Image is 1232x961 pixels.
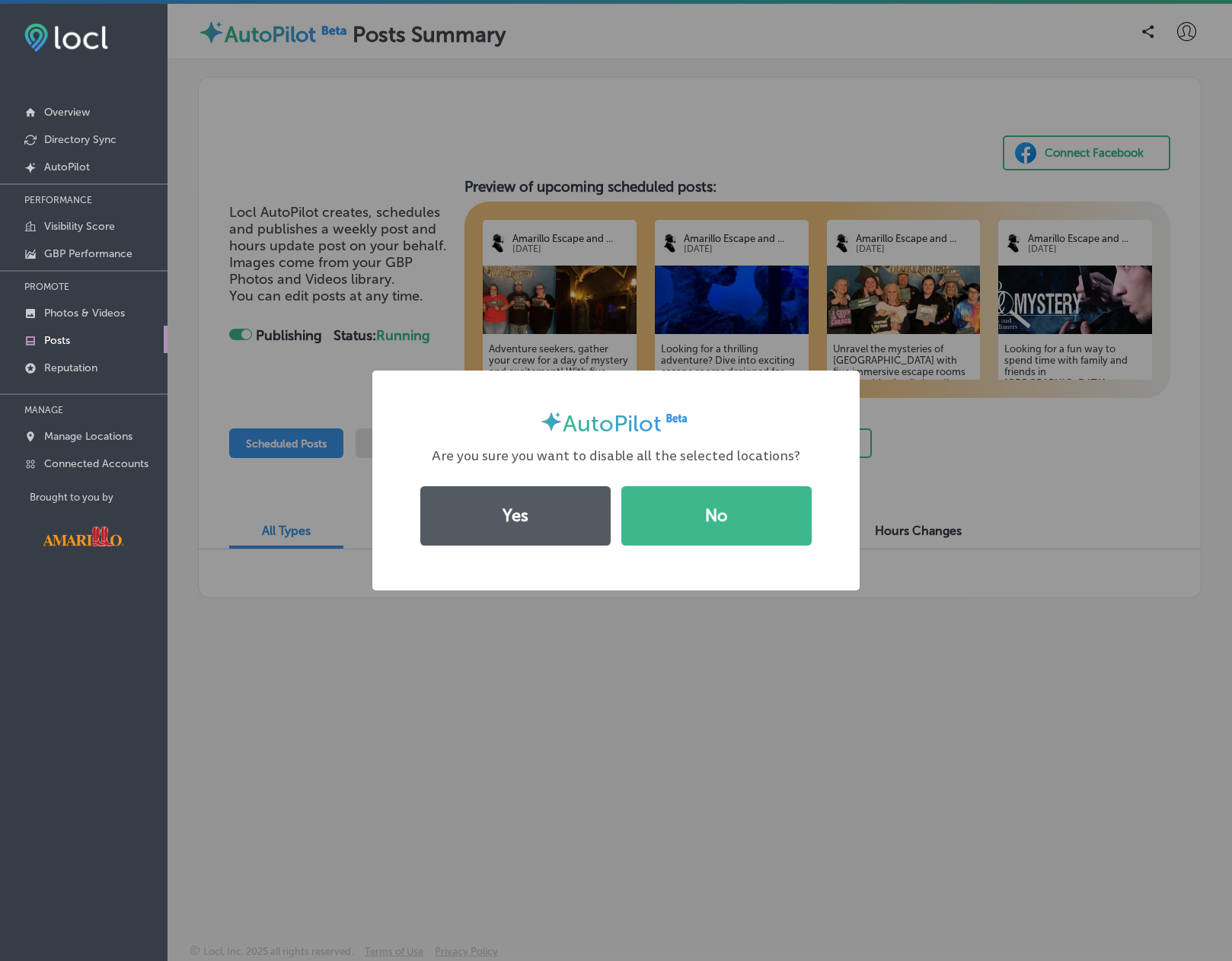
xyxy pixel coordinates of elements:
[44,361,97,374] p: Reputation
[30,515,136,558] img: Visit Amarillo
[563,410,662,438] span: AutoPilot
[621,486,812,546] button: No
[540,410,563,433] img: autopilot-icon
[30,492,168,503] p: Brought to you by
[44,307,125,320] p: Photos & Videos
[420,486,611,546] button: Yes
[44,247,132,260] p: GBP Performance
[44,220,115,233] p: Visibility Score
[44,161,90,173] p: AutoPilot
[44,133,116,146] p: Directory Sync
[412,447,820,466] div: Are you sure you want to disable all the selected locations?
[44,430,132,443] p: Manage Locations
[44,334,70,347] p: Posts
[44,457,148,470] p: Connected Accounts
[662,410,692,425] img: Beta
[24,24,108,52] img: fda3e92497d09a02dc62c9cd864e3231.png
[44,106,90,119] p: Overview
